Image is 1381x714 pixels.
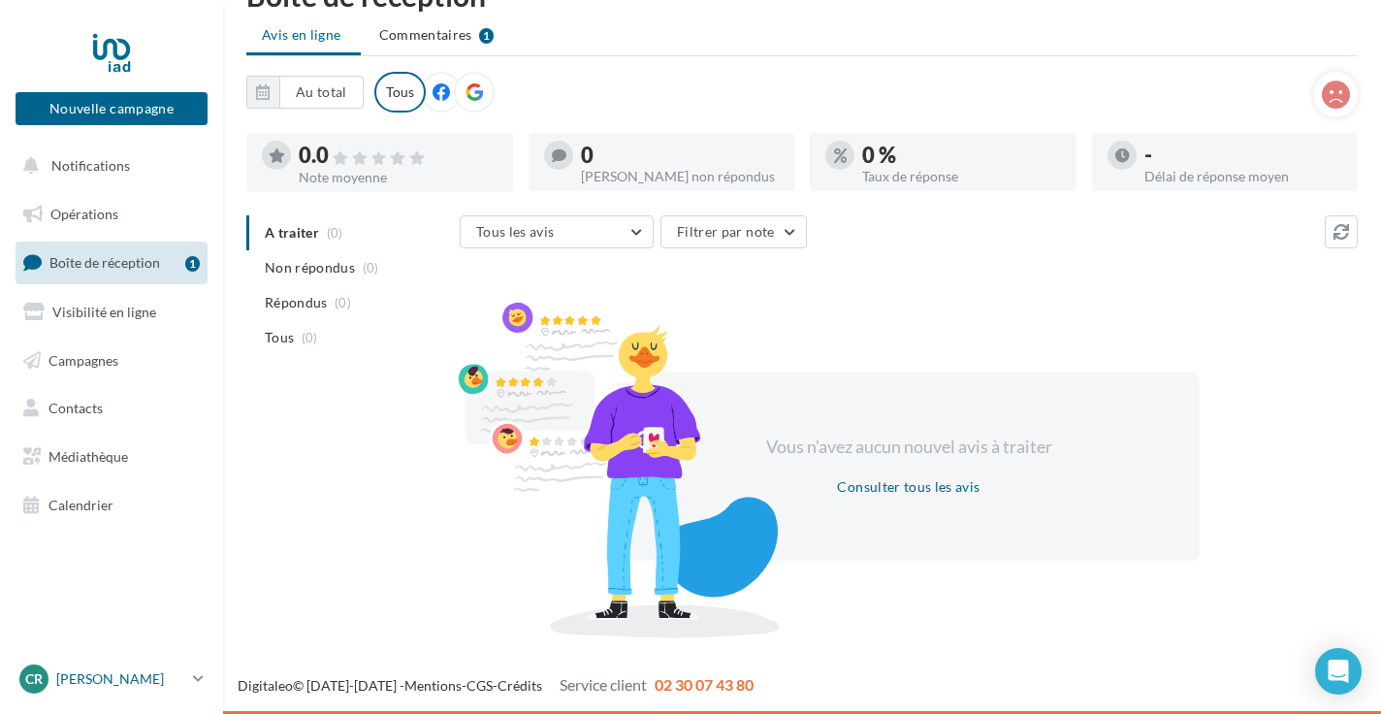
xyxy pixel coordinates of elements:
div: 1 [185,256,200,272]
a: Calendrier [12,485,211,526]
div: [PERSON_NAME] non répondus [581,170,780,183]
button: Consulter tous les avis [829,475,987,499]
a: Mentions [404,677,462,694]
span: © [DATE]-[DATE] - - - [238,677,754,694]
p: [PERSON_NAME] [56,669,185,689]
span: (0) [302,330,318,345]
span: Campagnes [48,351,118,368]
span: (0) [363,260,379,276]
a: Boîte de réception1 [12,242,211,283]
span: Notifications [51,157,130,174]
div: 0 % [862,145,1061,166]
a: Visibilité en ligne [12,292,211,333]
div: Délai de réponse moyen [1144,170,1343,183]
div: Vous n'avez aucun nouvel avis à traiter [742,435,1076,460]
a: Campagnes [12,341,211,381]
button: Nouvelle campagne [16,92,208,125]
a: Opérations [12,194,211,235]
div: 0 [581,145,780,166]
span: Opérations [50,206,118,222]
span: Calendrier [48,497,113,513]
a: Contacts [12,388,211,429]
span: 02 30 07 43 80 [655,675,754,694]
div: Note moyenne [299,171,498,184]
div: Tous [374,72,426,113]
span: Contacts [48,400,103,416]
div: 1 [479,28,494,44]
span: Boîte de réception [49,254,160,271]
span: CR [25,669,43,689]
button: Tous les avis [460,215,654,248]
a: Crédits [498,677,542,694]
button: Filtrer par note [660,215,807,248]
span: Tous [265,328,294,347]
span: Service client [560,675,647,694]
a: CGS [466,677,493,694]
div: Open Intercom Messenger [1315,648,1362,695]
a: CR [PERSON_NAME] [16,661,208,698]
span: Tous les avis [476,223,555,240]
span: Commentaires [379,25,472,45]
span: Médiathèque [48,448,128,465]
button: Au total [279,76,364,109]
a: Digitaleo [238,677,293,694]
span: (0) [335,295,351,310]
span: Répondus [265,293,328,312]
div: 0.0 [299,145,498,167]
a: Médiathèque [12,437,211,477]
span: Visibilité en ligne [52,304,156,320]
div: - [1144,145,1343,166]
span: Non répondus [265,258,355,277]
button: Au total [246,76,364,109]
button: Notifications [12,146,204,186]
div: Taux de réponse [862,170,1061,183]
